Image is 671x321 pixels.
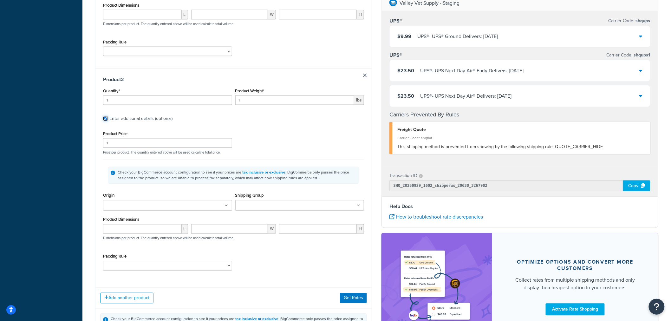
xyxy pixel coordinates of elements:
[109,114,173,123] div: Enter additional details (optional)
[357,224,364,234] span: H
[389,213,483,221] a: How to troubleshoot rate discrepancies
[101,150,366,154] p: Price per product. The quantity entered above will be used calculate total price.
[242,170,285,175] a: tax inclusive or exclusive
[609,16,650,25] p: Carrier Code:
[420,66,524,75] div: UPS® - UPS Next Day Air® Early Delivers: [DATE]
[607,51,650,60] p: Carrier Code:
[103,116,108,121] input: Enter additional details (optional)
[182,224,188,234] span: L
[103,3,139,8] label: Product Dimensions
[649,299,665,315] button: Open Resource Center
[363,74,367,77] a: Remove Item
[389,110,650,119] h4: Carriers Prevented By Rules
[101,236,234,240] p: Dimensions per product. The quantity entered above will be used calculate total volume.
[103,95,232,105] input: 0
[397,67,414,74] span: $23.50
[268,224,276,234] span: W
[389,52,402,58] h3: UPS®
[103,88,120,93] label: Quantity*
[420,92,512,101] div: UPS® - UPS Next Day Air® Delivers: [DATE]
[103,254,127,259] label: Packing Rule
[354,95,364,105] span: lbs
[103,76,364,83] h3: Product 2
[633,52,650,58] span: shqups1
[103,131,127,136] label: Product Price
[507,259,643,272] div: Optimize options and convert more customers
[507,277,643,292] div: Collect rates from multiple shipping methods and only display the cheapest option to your customers.
[103,40,127,44] label: Packing Rule
[235,95,355,105] input: 0.00
[340,293,367,303] button: Get Rates
[417,32,498,41] div: UPS® - UPS® Ground Delivers: [DATE]
[103,193,114,198] label: Origin
[397,33,411,40] span: $9.99
[397,92,414,100] span: $23.50
[546,304,605,316] a: Activate Rate Shopping
[268,10,276,19] span: W
[101,22,234,26] p: Dimensions per product. The quantity entered above will be used calculate total volume.
[389,203,650,211] h4: Help Docs
[118,170,356,181] div: Check your BigCommerce account configuration to see if your prices are . BigCommerce only passes ...
[635,17,650,24] span: shqups
[397,134,646,142] div: Carrier Code: shqflat
[389,172,417,180] p: Transaction ID
[235,88,264,93] label: Product Weight*
[389,18,402,24] h3: UPS®
[397,143,603,150] span: This shipping method is prevented from showing by the following shipping rule: QUOTE_CARRIER_HIDE
[182,10,188,19] span: L
[235,193,264,198] label: Shipping Group
[357,10,364,19] span: H
[397,125,646,134] div: Freight Quote
[103,217,139,222] label: Product Dimensions
[100,293,153,304] button: Add another product
[623,180,650,191] div: Copy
